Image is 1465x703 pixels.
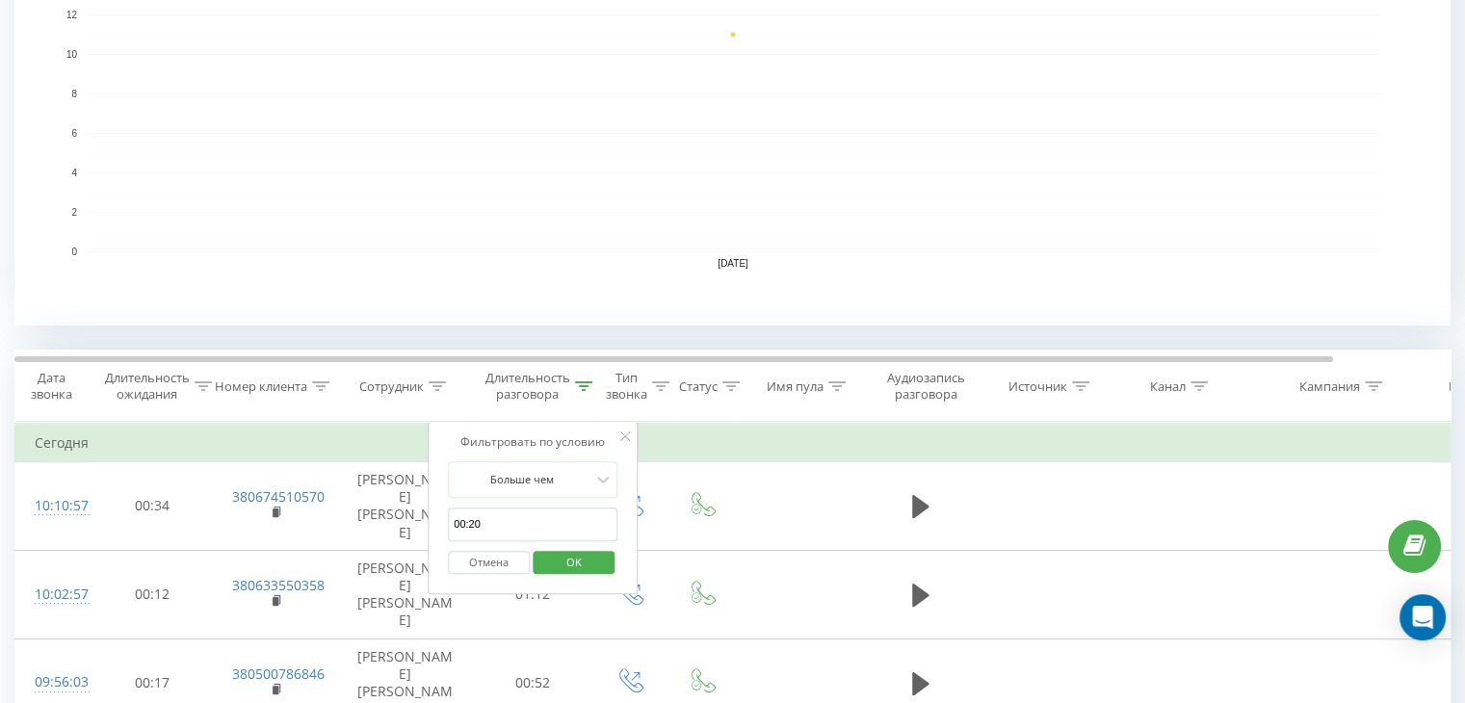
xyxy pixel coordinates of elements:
div: Сотрудник [359,378,424,395]
text: 8 [71,89,77,99]
div: Статус [679,378,718,395]
text: [DATE] [718,258,748,269]
text: 4 [71,168,77,178]
div: Длительность разговора [485,370,570,403]
td: 00:12 [92,550,213,638]
td: [PERSON_NAME] [PERSON_NAME] [338,462,473,551]
div: Open Intercom Messenger [1400,594,1446,640]
text: 12 [66,10,78,20]
div: Длительность ожидания [105,370,190,403]
td: 00:34 [92,462,213,551]
a: 380633550358 [232,576,325,594]
div: Номер клиента [215,378,307,395]
div: Фильтровать по условию [448,432,617,452]
input: 00:00 [448,508,617,541]
div: 10:10:57 [35,487,73,525]
button: OK [533,551,615,575]
button: Отмена [448,551,530,575]
div: 10:02:57 [35,576,73,613]
div: Источник [1008,378,1067,395]
div: Канал [1150,378,1186,395]
div: Тип звонка [606,370,647,403]
span: OK [547,547,601,577]
text: 2 [71,207,77,218]
td: [PERSON_NAME] [PERSON_NAME] [338,550,473,638]
div: Аудиозапись разговора [879,370,973,403]
div: 09:56:03 [35,664,73,701]
div: Дата звонка [15,370,87,403]
a: 380674510570 [232,487,325,506]
a: 380500786846 [232,664,325,683]
text: 10 [66,49,78,60]
div: Кампания [1299,378,1360,395]
text: 0 [71,247,77,257]
div: Имя пула [767,378,824,395]
text: 6 [71,128,77,139]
